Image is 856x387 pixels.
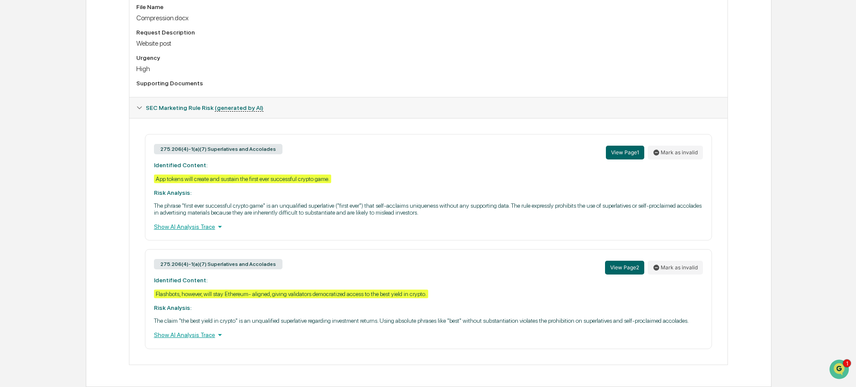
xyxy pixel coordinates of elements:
div: Request Description [136,29,721,36]
strong: Identified Content: [154,162,207,169]
div: Urgency [136,54,721,61]
span: SEC Marketing Rule Risk [146,104,263,111]
div: Show AI Analysis Trace [154,330,703,340]
div: We're available if you need us! [39,75,119,81]
button: Mark as invalid [648,261,703,275]
span: [PERSON_NAME] [27,117,70,124]
button: Start new chat [147,69,157,79]
span: [DATE] [76,117,94,124]
p: The claim "the best yield in crypto" is an unqualified superlative regarding investment returns. ... [154,317,703,324]
button: View Page1 [606,146,644,159]
span: Preclearance [17,176,56,185]
strong: Risk Analysis: [154,304,191,311]
span: Data Lookup [17,193,54,201]
span: • [72,140,75,147]
div: Show AI Analysis Trace [154,222,703,231]
span: [DATE] [76,140,94,147]
button: Mark as invalid [648,146,703,159]
button: View Page2 [605,261,644,275]
a: Powered byPylon [61,213,104,220]
div: High [136,65,721,73]
strong: Risk Analysis: [154,189,191,196]
div: 275.206(4)-1(a)(7) Superlatives and Accolades [154,144,282,154]
a: 🔎Data Lookup [5,189,58,205]
span: Pylon [86,214,104,220]
img: Ashley Sweren [9,109,22,123]
a: 🗄️Attestations [59,173,110,188]
u: (generated by AI) [215,104,263,112]
div: Supporting Documents [136,80,721,87]
img: 1746055101610-c473b297-6a78-478c-a979-82029cc54cd1 [9,66,24,81]
div: Start new chat [39,66,141,75]
div: Past conversations [9,96,58,103]
span: Attestations [71,176,107,185]
div: 🔎 [9,193,16,200]
img: 8933085812038_c878075ebb4cc5468115_72.jpg [18,66,34,81]
a: 🖐️Preclearance [5,173,59,188]
div: 🗄️ [63,177,69,184]
div: SEC Marketing Rule Risk (generated by AI) [129,97,728,118]
div: Flashbots, however, will stay Ethereum- aligned, giving validators democratized access to the bes... [154,290,428,298]
div: App tokens will create and sustain the first ever successful crypto game. [154,175,331,183]
iframe: Open customer support [828,359,852,382]
p: How can we help? [9,18,157,32]
span: • [72,117,75,124]
strong: Identified Content: [154,277,207,284]
img: Ashley Sweren [9,132,22,146]
div: 🖐️ [9,177,16,184]
div: Compression.docx [136,14,721,22]
div: File Name [136,3,721,10]
p: The phrase "first ever successful crypto game" is an unqualified superlative ("first ever") that ... [154,202,703,216]
span: [PERSON_NAME] [27,140,70,147]
div: Website post [136,39,721,47]
button: See all [134,94,157,104]
div: 275.206(4)-1(a)(7) Superlatives and Accolades [154,259,282,269]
